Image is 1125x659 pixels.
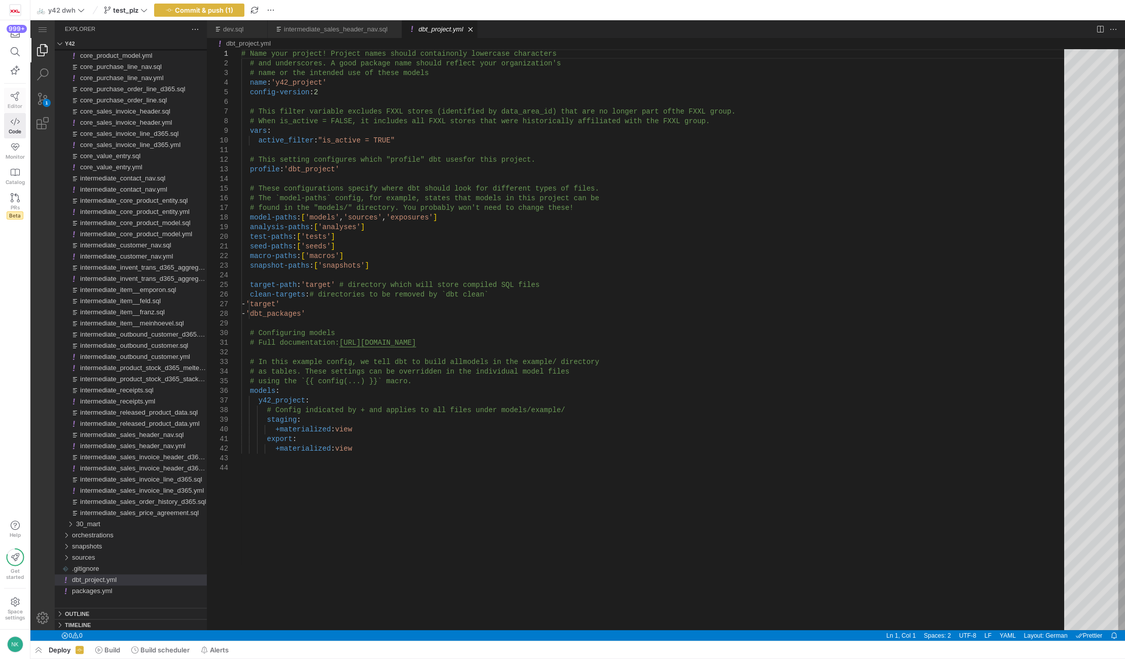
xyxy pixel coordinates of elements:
span: intermediate_released_product_data.sql [50,388,167,396]
div: check-all Prettier [1041,610,1076,621]
div: intermediate_core_product_model.yml [24,208,176,219]
span: core_purchase_order_line_d365.sql [50,65,155,72]
div: core_value_entry.sql [24,130,176,141]
span: Editor [8,103,22,109]
div: /models/20_core/intermediate_core_product_model.sql [39,197,176,208]
span: Help [9,532,21,538]
div: intermediate_sales_order_history_d365.sql [24,476,176,487]
span: core_sales_invoice_header.sql [50,87,140,95]
a: Views and More Actions... [159,4,170,15]
span: ified by data_area_id) that are no longer part of [432,87,641,95]
div: Ln 1, Col 1 [852,610,889,621]
span: intermediate_product_stock_d365_stacked.sql [50,355,186,362]
span: : [236,106,240,115]
div: intermediate_sales_invoice_header_d365.sql [24,431,176,443]
div: .gitignore [24,543,176,554]
span: # and underscores. A good package name should refl [220,39,432,47]
a: check-all Prettier [1042,610,1074,621]
div: 12 [186,135,198,144]
span: intermediate_item__feld.sql [50,277,130,284]
div: intermediate_item__meinhoevel.sql [24,298,176,309]
div: intermediate_core_product_model.sql [24,197,176,208]
div: NK [7,636,23,652]
span: : [266,193,270,201]
span: core_value_entry.yml [50,143,112,151]
span: snapshots [42,522,71,530]
div: /models/20_core/intermediate_sales_order_history_d365.sql [39,476,176,487]
div: core_purchase_order_line_d365.sql [24,63,176,75]
span: ] [330,203,334,211]
span: : [279,68,283,76]
span: intermediate_customer_nav.yml [50,232,142,240]
div: 30_mart [24,498,176,509]
span: Commit & push (1) [175,6,233,14]
span: # found in the "models/" directory. You probably w [220,184,432,192]
h3: Explorer Section: y42 [34,18,45,29]
a: More Actions... [1077,4,1088,15]
div: 7 [186,87,198,96]
div: intermediate_product_stock_d365_melted.yml [24,342,176,353]
div: core_purchase_order_line.sql [24,75,176,86]
div: /models/20_core/core_sales_invoice_header.yml [39,97,176,108]
ul: Tab actions [223,4,237,14]
div: intermediate_outbound_customer_d365.sql [24,309,176,320]
div: 15 [186,164,198,173]
div: intermediate_core_product_entity.sql [24,175,176,186]
div: Folders Section [24,18,176,29]
div: intermediate_invent_trans_d365_aggregated.sql [24,242,176,253]
span: # name or the intended use of these models [220,49,398,57]
div: intermediate_sales_price_agreement.sql [24,487,176,498]
li: Close (Ctrl+F4) [225,4,235,14]
span: intermediate_item__franz.sql [50,288,134,296]
span: ok for different types of files. [432,164,569,172]
span: intermediate_outbound_customer_d365.sql [50,310,176,318]
span: intermediate_sales_invoice_header_d365.sql [50,433,182,441]
span: core_sales_invoice_line_d365.yml [50,121,150,128]
div: /.gitignore [30,543,176,554]
span: for this project. [432,135,505,143]
div: 13 [186,144,198,154]
span: # Name your project! Project names should contain [211,29,420,38]
span: test-paths [220,212,262,221]
div: sources [24,532,176,543]
span: "is_active = TRUE" [287,116,364,124]
div: 999+ [7,25,27,33]
div: /models/20_core/intermediate_sales_price_agreement.sql [39,487,176,498]
a: UTF-8 [926,610,948,621]
div: 4 [186,58,198,67]
div: intermediate_sales_header_nav.sql [24,409,176,420]
span: 'analyses' [287,203,330,211]
div: /models/20_core/core_sales_invoice_line_d365.yml [39,119,176,130]
a: No Problems [28,610,54,621]
div: /models/20_core/intermediate_core_product_entity.sql [39,175,176,186]
div: 6 [186,77,198,87]
div: 19 [186,202,198,212]
div: intermediate_invent_trans_d365_aggregated.yml [24,253,176,264]
span: intermediate_core_product_model.yml [50,210,162,217]
div: packages.yml [24,565,176,576]
div: /models/20_core/core_purchase_line_nav.yml [39,52,176,63]
div: /models/20_core/core_purchase_order_line.sql [39,75,176,86]
span: 'exposures' [356,193,403,201]
span: active_filter [228,116,283,124]
span: , [351,193,355,201]
div: intermediate_sales_invoice_header_d365.yml [24,443,176,454]
span: 'dbt_project' [253,145,309,153]
div: /models/20_core/intermediate_sales_header_nav.yml [39,420,176,431]
span: intermediate_product_stock_d365_melted.yml [50,344,185,351]
div: intermediate_customer_nav.sql [24,219,176,231]
span: core_sales_invoice_line_d365.sql [50,109,148,117]
div: core_value_entry.yml [24,141,176,153]
div: core_sales_invoice_line_d365.sql [24,108,176,119]
h3: Timeline [34,599,60,610]
li: Split Editor Right (Ctrl+^) [Alt] Split Editor Down [1064,4,1075,15]
div: /models/20_core/core_purchase_order_line_d365.sql [39,63,176,75]
span: res that were historically affiliated with the FXX [432,97,645,105]
div: /models/20_core/intermediate_invent_trans_d365_aggregated.yml [39,253,176,264]
span: [ [266,212,270,221]
span: 30_mart [46,500,70,507]
div: intermediate_item__franz.sql [24,286,176,298]
div: intermediate_sales_header_nav.yml [24,420,176,431]
button: Commit & push (1) [154,4,244,17]
div: /models/20_core/core_sales_invoice_line_d365.sql [39,108,176,119]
